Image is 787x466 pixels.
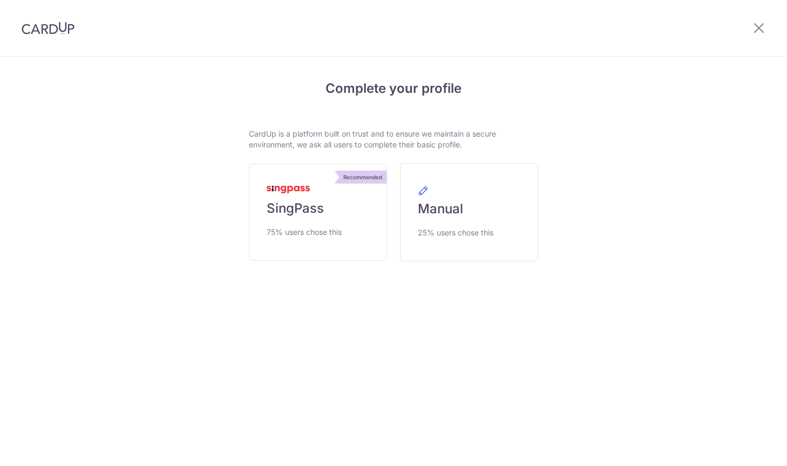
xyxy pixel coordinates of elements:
[267,186,310,193] img: MyInfoLogo
[267,200,324,217] span: SingPass
[267,226,342,239] span: 75% users chose this
[249,164,387,261] a: Recommended SingPass 75% users chose this
[400,163,538,261] a: Manual 25% users chose this
[249,129,538,150] p: CardUp is a platform built on trust and to ensure we maintain a secure environment, we ask all us...
[418,226,493,239] span: 25% users chose this
[22,22,74,35] img: CardUp
[339,171,386,184] div: Recommended
[418,200,463,218] span: Manual
[249,79,538,98] h4: Complete your profile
